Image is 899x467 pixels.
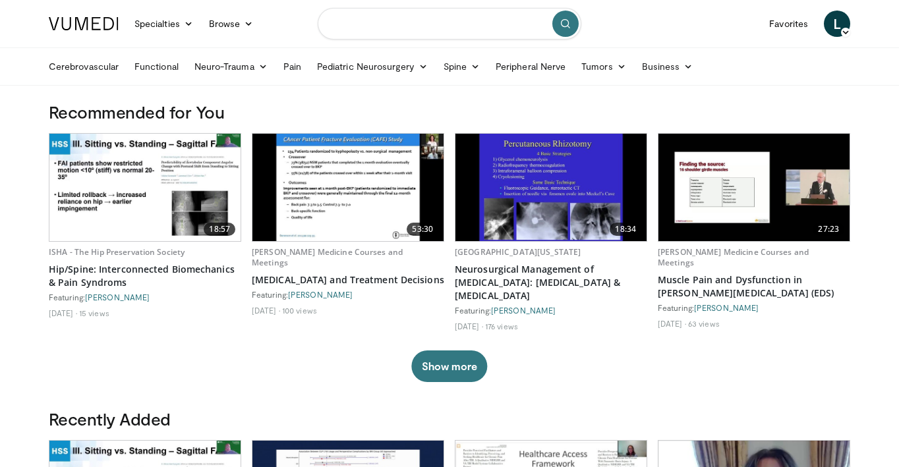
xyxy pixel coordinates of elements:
[488,53,573,80] a: Peripheral Nerve
[694,303,759,312] a: [PERSON_NAME]
[634,53,701,80] a: Business
[761,11,816,37] a: Favorites
[49,134,241,241] a: 18:57
[658,246,809,268] a: [PERSON_NAME] Medicine Courses and Meetings
[455,134,647,241] a: 18:34
[309,53,436,80] a: Pediatric Neurosurgery
[201,11,262,37] a: Browse
[49,246,185,258] a: ISHA - The Hip Preservation Society
[455,263,647,302] a: Neurosurgical Management of [MEDICAL_DATA]: [MEDICAL_DATA] & [MEDICAL_DATA]
[491,306,556,315] a: [PERSON_NAME]
[824,11,850,37] a: L
[455,246,581,258] a: [GEOGRAPHIC_DATA][US_STATE]
[252,134,444,241] img: 37a1ca3d-d002-4404-841e-646848b90b5b.620x360_q85_upscale.jpg
[436,53,488,80] a: Spine
[455,134,647,241] img: 2dd5292d-8f1a-4be9-8614-0295579d76ba.620x360_q85_upscale.jpg
[204,223,235,236] span: 18:57
[610,223,641,236] span: 18:34
[658,134,850,241] a: 27:23
[187,53,275,80] a: Neuro-Trauma
[288,290,353,299] a: [PERSON_NAME]
[485,321,518,331] li: 176 views
[658,273,850,300] a: Muscle Pain and Dysfunction in [PERSON_NAME][MEDICAL_DATA] (EDS)
[658,318,686,329] li: [DATE]
[688,318,720,329] li: 63 views
[455,305,647,316] div: Featuring:
[79,308,109,318] li: 15 views
[275,53,309,80] a: Pain
[49,263,241,289] a: Hip/Spine: Interconnected Biomechanics & Pain Syndroms
[49,408,850,429] h3: Recently Added
[49,134,241,241] img: 0bdaa4eb-40dd-479d-bd02-e24569e50eb5.620x360_q85_upscale.jpg
[85,292,150,302] a: [PERSON_NAME]
[49,101,850,123] h3: Recommended for You
[813,223,844,236] span: 27:23
[252,134,444,241] a: 53:30
[127,53,187,80] a: Functional
[252,289,444,300] div: Featuring:
[252,273,444,287] a: [MEDICAL_DATA] and Treatment Decisions
[407,223,438,236] span: 53:30
[411,350,487,382] button: Show more
[49,292,241,302] div: Featuring:
[41,53,127,80] a: Cerebrovascular
[49,17,119,30] img: VuMedi Logo
[658,134,850,241] img: e207a2cf-d9ea-4db5-bb86-2c3bd21ecd6e.620x360_q85_upscale.jpg
[318,8,581,40] input: Search topics, interventions
[455,321,483,331] li: [DATE]
[252,246,403,268] a: [PERSON_NAME] Medicine Courses and Meetings
[658,302,850,313] div: Featuring:
[573,53,634,80] a: Tumors
[282,305,317,316] li: 100 views
[127,11,201,37] a: Specialties
[49,308,77,318] li: [DATE]
[252,305,280,316] li: [DATE]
